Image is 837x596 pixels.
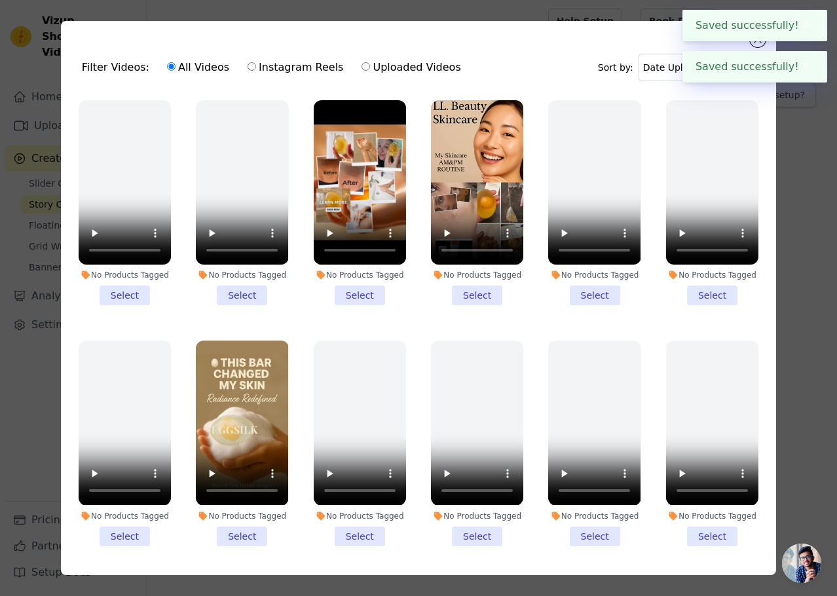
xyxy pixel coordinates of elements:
[548,270,641,280] div: No Products Tagged
[361,59,461,76] label: Uploaded Videos
[799,59,814,75] button: Close
[82,52,468,83] div: Filter Videos:
[196,511,288,521] div: No Products Tagged
[314,511,406,521] div: No Products Tagged
[166,59,230,76] label: All Videos
[782,544,821,583] div: Open chat
[598,54,756,81] div: Sort by:
[314,270,406,280] div: No Products Tagged
[431,270,523,280] div: No Products Tagged
[799,18,814,33] button: Close
[666,270,758,280] div: No Products Tagged
[79,270,171,280] div: No Products Tagged
[196,270,288,280] div: No Products Tagged
[79,511,171,521] div: No Products Tagged
[682,51,827,83] div: Saved successfully!
[666,511,758,521] div: No Products Tagged
[548,511,641,521] div: No Products Tagged
[682,10,827,41] div: Saved successfully!
[431,511,523,521] div: No Products Tagged
[247,59,344,76] label: Instagram Reels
